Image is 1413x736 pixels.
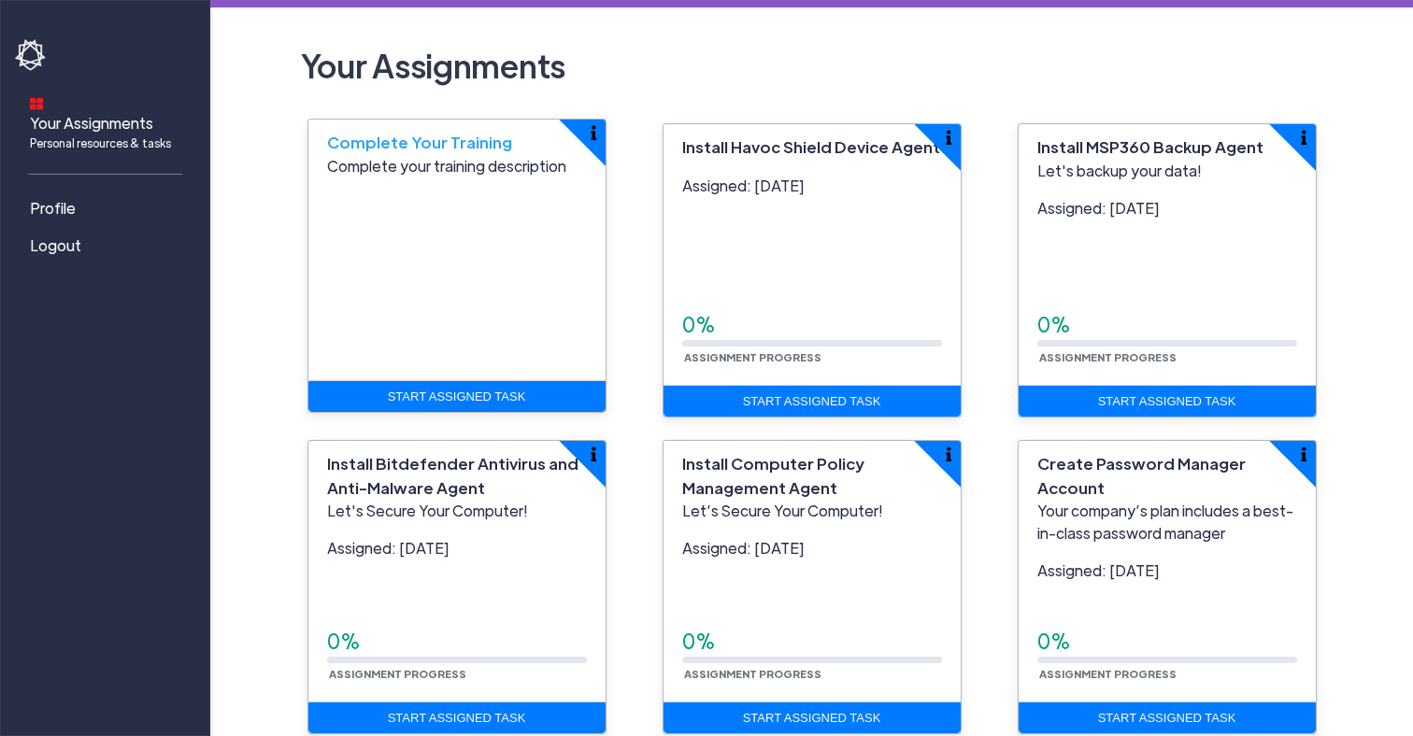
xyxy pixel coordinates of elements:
[1037,136,1263,157] span: Install MSP360 Backup Agent
[1037,453,1246,498] span: Create Password Manager Account
[682,350,823,363] small: Assignment Progress
[30,134,171,151] span: Personal resources & tasks
[1037,627,1297,657] div: 0%
[682,537,942,559] p: Assigned: [DATE]
[664,702,961,734] a: Start Assigned Task
[30,197,76,219] span: Profile
[1037,350,1178,363] small: Assignment Progress
[327,627,587,657] div: 0%
[591,446,596,461] img: info-icon.svg
[664,386,961,418] a: Start Assigned Task
[682,175,942,197] p: Assigned: [DATE]
[1092,534,1413,736] iframe: Chat Widget
[327,132,512,152] span: Complete Your Training
[1037,197,1297,219] p: Assigned: [DATE]
[682,453,864,498] span: Install Computer Policy Management Agent
[1037,500,1297,545] p: Your company’s plan includes a best-in-class password manager
[946,446,951,461] img: info-icon.svg
[293,37,1331,93] h2: Your Assignments
[30,234,81,257] span: Logout
[1301,130,1306,145] img: info-icon.svg
[327,537,587,559] p: Assigned: [DATE]
[682,627,942,657] div: 0%
[946,130,951,145] img: info-icon.svg
[30,97,43,110] img: dashboard-icon.svg
[308,381,606,413] a: Start Assigned Task
[591,125,596,140] img: info-icon.svg
[1037,559,1297,582] p: Assigned: [DATE]
[682,136,940,157] span: Install Havoc Shield Device Agent
[1019,702,1316,734] a: Start Assigned Task
[15,227,202,264] a: Logout
[1037,310,1297,340] div: 0%
[30,112,171,151] span: Your Assignments
[1037,667,1178,680] small: Assignment Progress
[327,453,578,498] span: Install Bitdefender Antivirus and Anti-Malware Agent
[682,310,942,340] div: 0%
[15,190,202,227] a: Profile
[15,39,49,71] img: havoc-shield-logo-white.png
[327,155,587,177] p: Complete your training description
[327,500,587,522] p: Let's Secure Your Computer!
[682,667,823,680] small: Assignment Progress
[1301,446,1306,461] img: info-icon.svg
[682,500,942,522] p: Let’s Secure Your Computer!
[327,667,468,680] small: Assignment Progress
[1019,386,1316,418] a: Start Assigned Task
[308,702,606,734] a: Start Assigned Task
[1037,160,1297,182] p: Let's backup your data!
[15,85,202,159] a: Your AssignmentsPersonal resources & tasks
